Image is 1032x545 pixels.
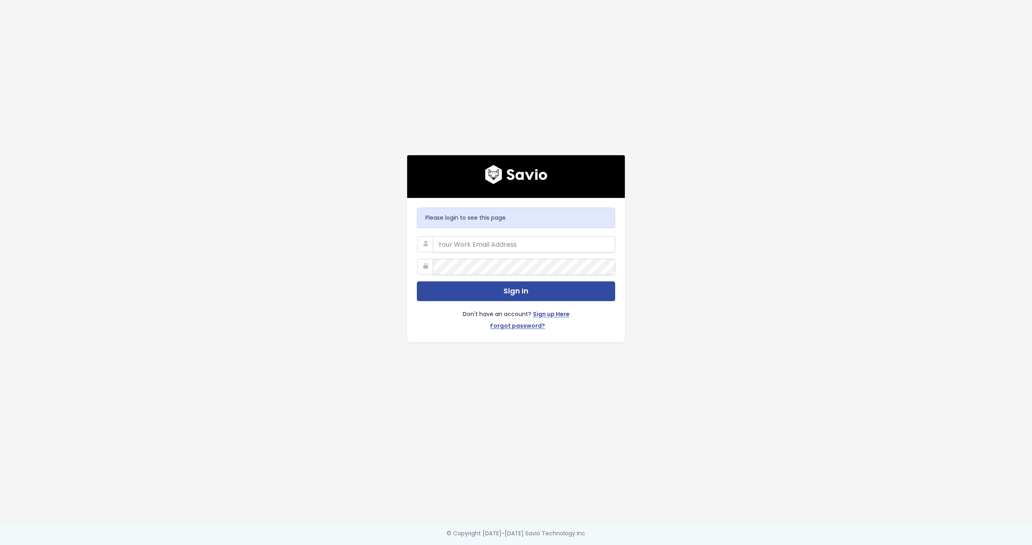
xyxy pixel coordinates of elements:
button: Sign In [417,281,615,301]
img: logo600x187.a314fd40982d.png [485,165,547,184]
div: Don't have an account? [417,301,615,333]
p: Please login to see this page. [425,213,607,223]
div: © Copyright [DATE]-[DATE] Savio Technology Inc [447,528,585,539]
a: Forgot password? [490,321,545,333]
a: Sign up Here [533,309,570,321]
input: Your Work Email Address [433,236,615,252]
